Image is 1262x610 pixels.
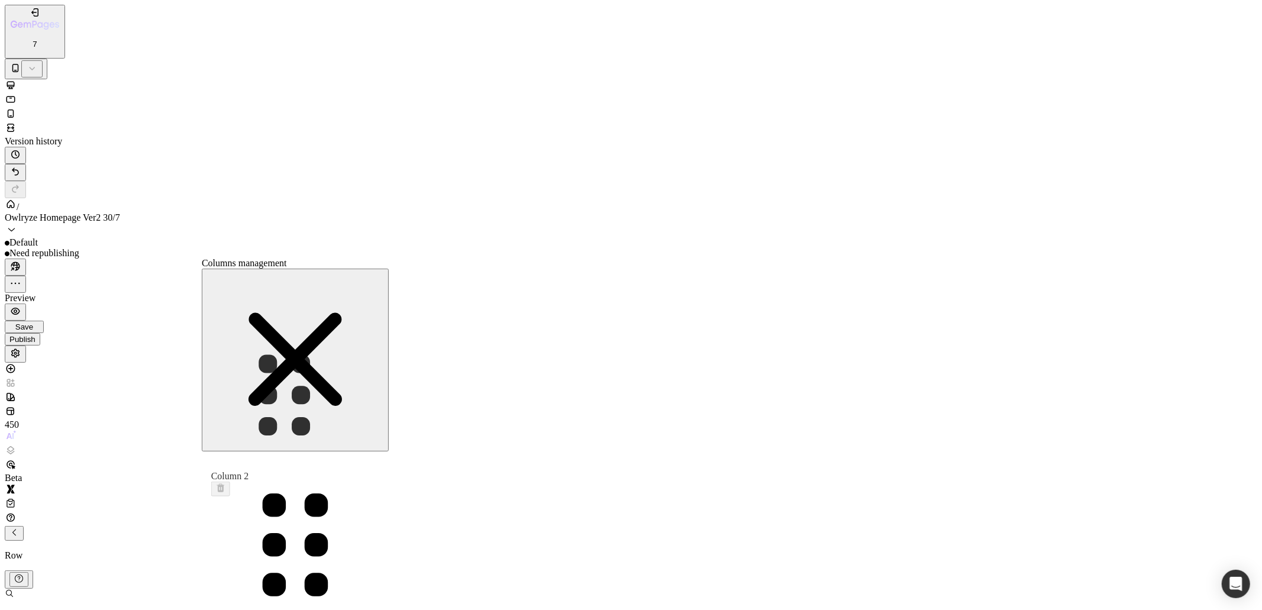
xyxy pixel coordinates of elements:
[5,212,120,222] span: Owlryze Homepage Ver2 30/7
[5,321,44,333] button: Save
[5,419,28,430] div: 450
[5,550,1257,561] p: Row
[15,322,33,331] span: Save
[9,237,38,247] span: Default
[5,5,65,59] button: 7
[5,293,1257,304] div: Preview
[5,473,28,483] div: Beta
[1222,570,1250,598] div: Open Intercom Messenger
[9,335,35,344] div: Publish
[202,258,389,269] div: Columns management
[17,202,19,212] span: /
[5,136,1257,147] div: Version history
[5,164,1257,198] div: Undo/Redo
[9,248,79,258] span: Need republishing
[5,333,40,346] button: Publish
[11,40,59,49] p: 7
